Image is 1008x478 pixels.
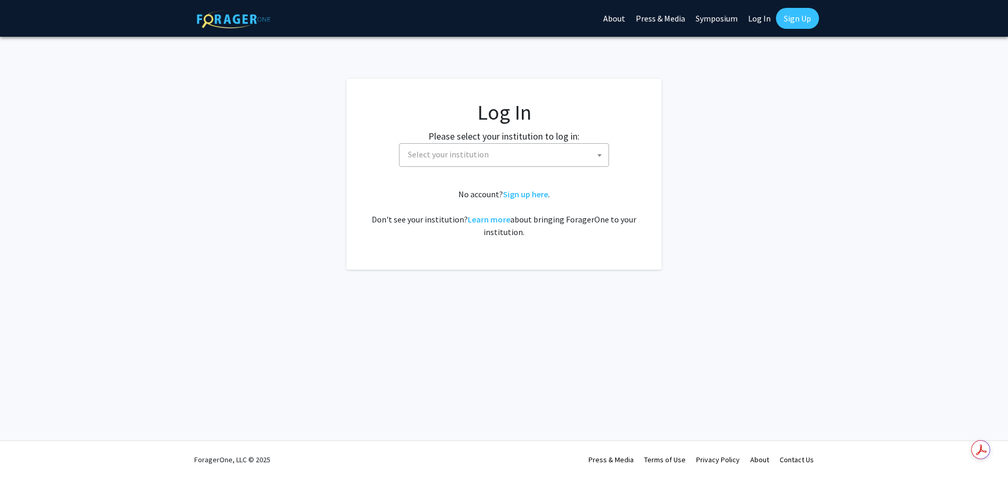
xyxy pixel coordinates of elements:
div: No account? . Don't see your institution? about bringing ForagerOne to your institution. [367,188,640,238]
img: ForagerOne Logo [197,10,270,28]
a: Learn more about bringing ForagerOne to your institution [468,214,510,225]
div: ForagerOne, LLC © 2025 [194,441,270,478]
label: Please select your institution to log in: [428,129,580,143]
a: Contact Us [780,455,814,464]
span: Select your institution [399,143,609,167]
a: Sign Up [776,8,819,29]
a: Terms of Use [644,455,686,464]
a: Sign up here [503,189,548,199]
a: Press & Media [589,455,634,464]
span: Select your institution [408,149,489,160]
h1: Log In [367,100,640,125]
iframe: Chat [8,431,45,470]
a: Privacy Policy [696,455,740,464]
span: Select your institution [404,144,608,165]
a: About [750,455,769,464]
